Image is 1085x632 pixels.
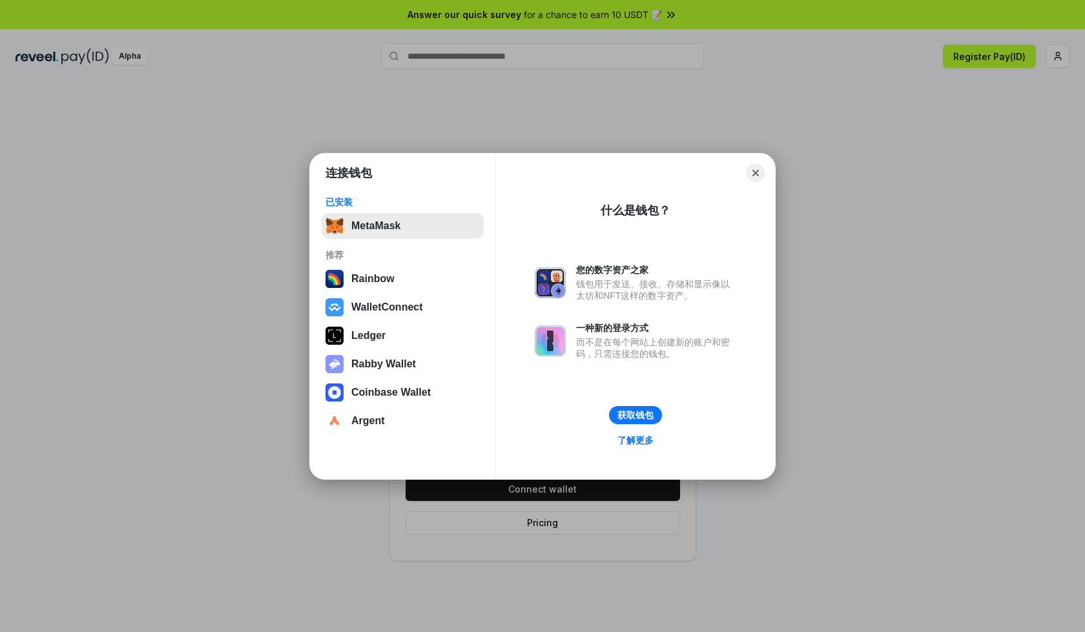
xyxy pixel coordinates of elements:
[325,249,480,261] div: 推荐
[325,412,344,430] img: svg+xml,%3Csvg%20width%3D%2228%22%20height%3D%2228%22%20viewBox%3D%220%200%2028%2028%22%20fill%3D...
[351,415,385,427] div: Argent
[576,278,736,301] div: 钱包用于发送、接收、存储和显示像以太坊和NFT这样的数字资产。
[325,165,372,181] h1: 连接钱包
[325,270,344,288] img: svg+xml,%3Csvg%20width%3D%22120%22%20height%3D%22120%22%20viewBox%3D%220%200%20120%20120%22%20fil...
[322,266,484,292] button: Rainbow
[351,387,431,398] div: Coinbase Wallet
[609,406,662,424] button: 获取钱包
[325,327,344,345] img: svg+xml,%3Csvg%20xmlns%3D%22http%3A%2F%2Fwww.w3.org%2F2000%2Fsvg%22%20width%3D%2228%22%20height%3...
[325,355,344,373] img: svg+xml,%3Csvg%20xmlns%3D%22http%3A%2F%2Fwww.w3.org%2F2000%2Fsvg%22%20fill%3D%22none%22%20viewBox...
[351,330,386,341] div: Ledger
[325,217,344,235] img: svg+xml,%3Csvg%20fill%3D%22none%22%20height%3D%2233%22%20viewBox%3D%220%200%2035%2033%22%20width%...
[601,203,670,218] div: 什么是钱包？
[351,273,395,285] div: Rainbow
[617,409,654,421] div: 获取钱包
[322,351,484,377] button: Rabby Wallet
[325,383,344,402] img: svg+xml,%3Csvg%20width%3D%2228%22%20height%3D%2228%22%20viewBox%3D%220%200%2028%2028%22%20fill%3D...
[322,408,484,434] button: Argent
[351,220,400,232] div: MetaMask
[535,325,566,356] img: svg+xml,%3Csvg%20xmlns%3D%22http%3A%2F%2Fwww.w3.org%2F2000%2Fsvg%22%20fill%3D%22none%22%20viewBox...
[322,213,484,239] button: MetaMask
[325,298,344,316] img: svg+xml,%3Csvg%20width%3D%2228%22%20height%3D%2228%22%20viewBox%3D%220%200%2028%2028%22%20fill%3D...
[351,301,423,313] div: WalletConnect
[325,196,480,208] div: 已安装
[351,358,416,370] div: Rabby Wallet
[747,164,765,182] button: Close
[617,434,654,446] div: 了解更多
[576,264,736,276] div: 您的数字资产之家
[535,267,566,298] img: svg+xml,%3Csvg%20xmlns%3D%22http%3A%2F%2Fwww.w3.org%2F2000%2Fsvg%22%20fill%3D%22none%22%20viewBox...
[322,294,484,320] button: WalletConnect
[322,380,484,405] button: Coinbase Wallet
[576,322,736,334] div: 一种新的登录方式
[576,336,736,360] div: 而不是在每个网站上创建新的账户和密码，只需连接您的钱包。
[322,323,484,349] button: Ledger
[610,432,661,449] a: 了解更多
